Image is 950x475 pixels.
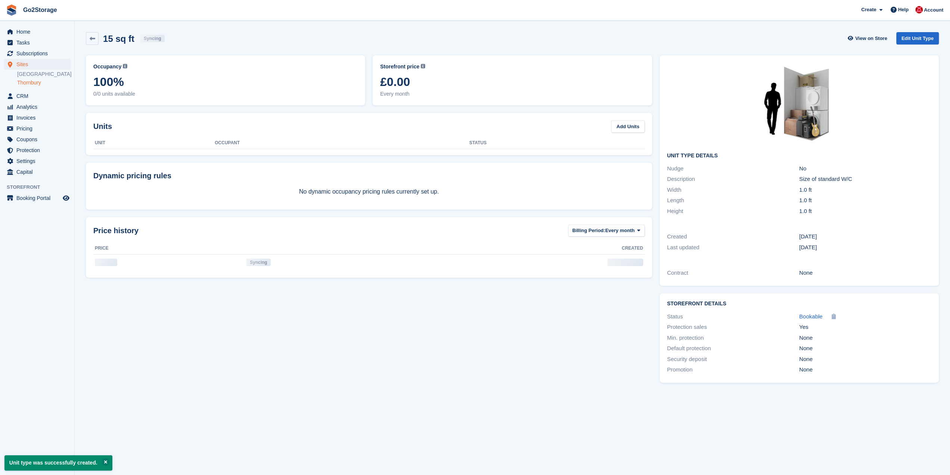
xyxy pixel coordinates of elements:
[667,243,799,252] div: Last updated
[896,32,939,44] a: Edit Unit Type
[380,75,644,89] span: £0.00
[4,193,71,203] a: menu
[667,232,799,241] div: Created
[4,91,71,101] a: menu
[17,79,71,86] a: Thornbury
[16,145,61,155] span: Protection
[667,312,799,321] div: Status
[16,59,61,70] span: Sites
[915,6,923,13] img: James Pearson
[799,164,931,173] div: No
[16,167,61,177] span: Capital
[93,137,215,149] th: Unit
[572,227,605,234] span: Billing Period:
[62,194,71,203] a: Preview store
[93,187,645,196] p: No dynamic occupancy pricing rules currently set up.
[667,186,799,194] div: Width
[469,137,645,149] th: Status
[4,102,71,112] a: menu
[16,112,61,123] span: Invoices
[667,301,931,307] h2: Storefront Details
[16,123,61,134] span: Pricing
[799,323,931,331] div: Yes
[93,121,112,132] h2: Units
[667,365,799,374] div: Promotion
[667,164,799,173] div: Nudge
[4,156,71,166] a: menu
[799,334,931,342] div: None
[93,75,358,89] span: 100%
[93,243,245,255] th: Price
[611,120,644,133] a: Add Units
[4,455,112,471] p: Unit type was successfully created.
[4,134,71,145] a: menu
[93,90,358,98] span: 0/0 units available
[799,344,931,353] div: None
[605,227,635,234] span: Every month
[4,112,71,123] a: menu
[799,243,931,252] div: [DATE]
[93,170,645,181] div: Dynamic pricing rules
[799,365,931,374] div: None
[4,59,71,70] a: menu
[924,6,943,14] span: Account
[847,32,890,44] a: View on Store
[667,334,799,342] div: Min. protection
[103,34,134,44] h2: 15 sq ft
[4,123,71,134] a: menu
[421,64,425,68] img: icon-info-grey-7440780725fd019a000dd9b08b2336e03edf1995a4989e88bcd33f0948082b44.svg
[799,355,931,364] div: None
[898,6,909,13] span: Help
[93,63,121,71] span: Occupancy
[93,225,138,236] span: Price history
[667,323,799,331] div: Protection sales
[568,225,645,237] button: Billing Period: Every month
[380,90,644,98] span: Every month
[17,71,71,78] a: [GEOGRAPHIC_DATA]
[16,91,61,101] span: CRM
[4,48,71,59] a: menu
[667,196,799,205] div: Length
[4,145,71,155] a: menu
[140,35,165,42] div: Syncing
[667,344,799,353] div: Default protection
[799,207,931,216] div: 1.0 ft
[667,269,799,277] div: Contract
[123,64,127,68] img: icon-info-grey-7440780725fd019a000dd9b08b2336e03edf1995a4989e88bcd33f0948082b44.svg
[667,207,799,216] div: Height
[6,4,17,16] img: stora-icon-8386f47178a22dfd0bd8f6a31ec36ba5ce8667c1dd55bd0f319d3a0aa187defe.svg
[16,37,61,48] span: Tasks
[799,232,931,241] div: [DATE]
[380,63,419,71] span: Storefront price
[799,175,931,183] div: Size of standard W/C
[667,355,799,364] div: Security deposit
[622,245,643,252] span: Created
[861,6,876,13] span: Create
[215,137,469,149] th: Occupant
[799,196,931,205] div: 1.0 ft
[16,193,61,203] span: Booking Portal
[246,259,271,266] div: Syncing
[16,134,61,145] span: Coupons
[7,183,74,191] span: Storefront
[16,102,61,112] span: Analytics
[4,167,71,177] a: menu
[799,269,931,277] div: None
[16,27,61,37] span: Home
[743,63,855,147] img: 15-sqft-unit.jpg
[4,27,71,37] a: menu
[667,175,799,183] div: Description
[799,313,823,320] span: Bookable
[16,48,61,59] span: Subscriptions
[667,153,931,159] h2: Unit Type details
[20,4,60,16] a: Go2Storage
[855,35,887,42] span: View on Store
[16,156,61,166] span: Settings
[799,186,931,194] div: 1.0 ft
[4,37,71,48] a: menu
[799,312,823,321] a: Bookable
